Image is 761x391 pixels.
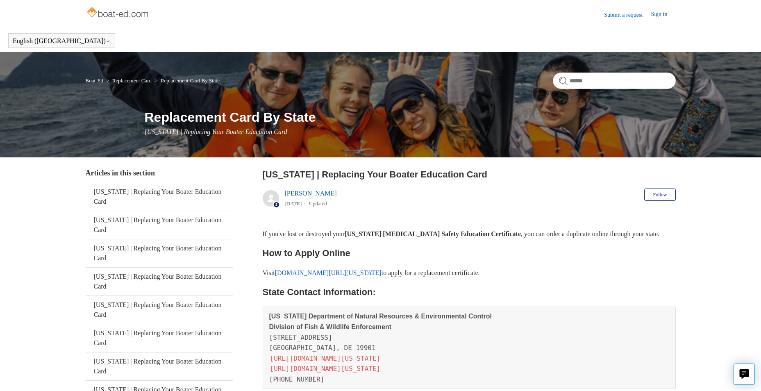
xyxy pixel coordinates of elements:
[263,285,676,299] h2: State Contact Information:
[263,229,676,239] p: If you've lost or destroyed your , you can order a duplicate online through your state.
[263,168,676,181] h2: Delaware | Replacing Your Boater Education Card
[145,107,676,127] h1: Replacement Card By State
[269,364,382,373] a: [URL][DOMAIN_NAME][US_STATE]
[269,313,492,320] span: [US_STATE] Department of Natural Resources & Environmental Control
[604,11,651,19] a: Submit a request
[86,296,233,324] a: [US_STATE] | Replacing Your Boater Education Card
[644,189,675,201] button: Follow Article
[553,73,676,89] input: Search
[86,268,233,296] a: [US_STATE] | Replacing Your Boater Education Card
[86,5,151,21] img: Boat-Ed Help Center home page
[86,183,233,211] a: [US_STATE] | Replacing Your Boater Education Card
[285,200,302,207] time: 05/23/2024, 10:53
[651,10,675,20] a: Sign in
[269,375,325,383] span: [PHONE_NUMBER]
[161,77,220,84] a: Replacement Card By State
[86,77,103,84] a: Boat-Ed
[86,211,233,239] a: [US_STATE] | Replacing Your Boater Education Card
[86,239,233,267] a: [US_STATE] | Replacing Your Boater Education Card
[13,37,111,45] button: English ([GEOGRAPHIC_DATA])
[269,323,392,330] span: Division of Fish & Wildlife Enforcement
[275,269,382,276] a: [DOMAIN_NAME][URL][US_STATE]
[269,354,382,363] a: [URL][DOMAIN_NAME][US_STATE]
[309,200,327,207] li: Updated
[734,364,755,385] button: Live chat
[86,77,105,84] li: Boat-Ed
[104,77,153,84] li: Replacement Card
[345,230,521,237] strong: [US_STATE] [MEDICAL_DATA] Safety Education Certificate
[86,169,155,177] span: Articles in this section
[269,344,376,352] span: [GEOGRAPHIC_DATA], DE 19901
[263,268,676,278] p: Visit to apply for a replacement certificate.
[145,128,287,135] span: [US_STATE] | Replacing Your Boater Education Card
[86,352,233,380] a: [US_STATE] | Replacing Your Boater Education Card
[269,334,332,341] span: [STREET_ADDRESS]
[86,324,233,352] a: [US_STATE] | Replacing Your Boater Education Card
[112,77,152,84] a: Replacement Card
[285,190,337,197] a: [PERSON_NAME]
[263,246,676,260] h2: How to Apply Online
[153,77,220,84] li: Replacement Card By State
